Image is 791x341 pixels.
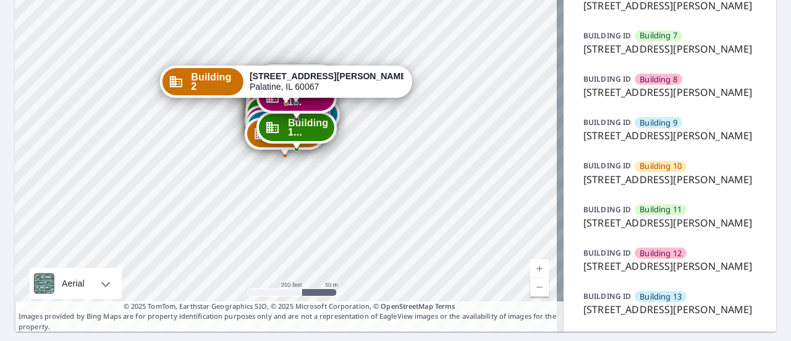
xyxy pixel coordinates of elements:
span: Building 10 [640,160,682,172]
strong: [STREET_ADDRESS][PERSON_NAME] [250,71,409,81]
a: Current Level 17, Zoom In [530,259,549,278]
a: Terms [435,301,455,311]
div: Palatine, IL 60067 [250,71,404,92]
p: BUILDING ID [583,74,631,84]
span: Building 13 [640,291,682,303]
a: OpenStreetMap [381,301,433,311]
span: © 2025 TomTom, Earthstar Geographics SIO, © 2025 Microsoft Corporation, © [124,301,455,312]
p: [STREET_ADDRESS][PERSON_NAME] [583,85,756,100]
p: [STREET_ADDRESS][PERSON_NAME] [583,128,756,143]
p: [STREET_ADDRESS][PERSON_NAME] [583,259,756,274]
p: BUILDING ID [583,117,631,127]
p: BUILDING ID [583,160,631,171]
p: BUILDING ID [583,204,631,215]
span: Building 8 [640,74,677,85]
div: Dropped pin, building Building 13, Commercial property, 42 North Smith Street Palatine, IL 60067 [256,64,336,103]
p: [STREET_ADDRESS][PERSON_NAME] [583,172,756,187]
p: Images provided by Bing Maps are for property identification purposes only and are not a represen... [15,301,564,332]
span: Building 9 [640,117,677,129]
p: [STREET_ADDRESS][PERSON_NAME] [583,215,756,230]
p: BUILDING ID [583,30,631,41]
p: [STREET_ADDRESS][PERSON_NAME] [583,41,756,56]
div: Dropped pin, building Building 2, Commercial property, 42 North Smith Street Palatine, IL 60067 [159,66,412,104]
div: Dropped pin, building Building 10, Commercial property, 42 North Smith Street Palatine, IL 60067 [245,118,325,156]
p: BUILDING ID [583,248,631,258]
span: Building 1... [287,88,328,106]
p: BUILDING ID [583,291,631,301]
span: Building 12 [640,248,682,259]
span: Building 11 [640,204,682,215]
div: Aerial [30,268,122,299]
div: Aerial [58,268,88,299]
div: Dropped pin, building Building 11, Commercial property, 42 North Smith Street Palatine, IL 60067 [256,111,337,150]
span: Building 2 [191,72,237,91]
a: Current Level 17, Zoom Out [530,278,549,296]
span: Building 1... [288,118,328,137]
div: Dropped pin, building Building 8, Commercial property, 42 North Smith Street Palatine, IL 60067 [244,105,324,144]
span: Building 7 [640,30,677,41]
p: [STREET_ADDRESS][PERSON_NAME] [583,302,756,317]
div: Dropped pin, building Building 9, Commercial property, 42 North Smith Street Palatine, IL 60067 [245,110,326,148]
